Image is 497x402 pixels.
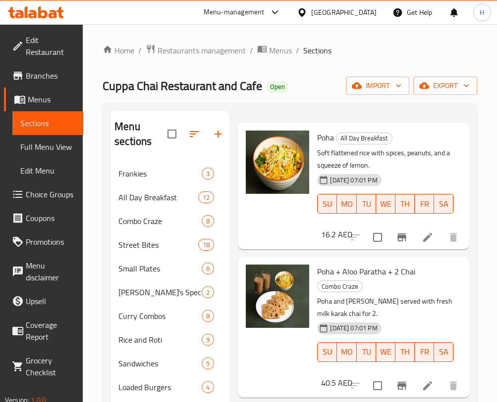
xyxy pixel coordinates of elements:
div: items [202,381,214,393]
span: WE [380,345,391,359]
li: / [250,45,253,56]
span: Edit Menu [20,165,75,177]
span: FR [419,345,430,359]
div: Combo Craze8 [110,209,230,233]
div: Frankies3 [110,162,230,185]
span: TH [399,197,411,211]
a: Branches [4,64,83,88]
span: All Day Breakfast [336,133,392,144]
img: Poha [246,131,309,194]
span: Menus [269,45,292,56]
a: Menus [4,88,83,111]
span: Coupons [26,212,75,224]
span: All Day Breakfast [118,191,198,203]
button: WE [376,342,395,362]
button: FR [415,342,434,362]
span: export [421,80,469,92]
div: Sandwiches5 [110,352,230,375]
span: Poha [317,130,334,145]
div: items [202,168,214,179]
a: Full Menu View [12,135,83,159]
span: Choice Groups [26,188,75,200]
a: Upsell [4,289,83,313]
span: Sandwiches [118,357,202,369]
a: Menu disclaimer [4,254,83,289]
div: Open [266,81,289,93]
div: [GEOGRAPHIC_DATA] [311,7,377,18]
button: export [413,77,477,95]
span: Street Bites [118,239,198,251]
div: Loaded Burgers4 [110,375,230,399]
span: 2 [202,288,214,297]
li: / [296,45,299,56]
span: MO [341,197,353,211]
span: MO [341,345,353,359]
a: Edit menu item [422,231,434,243]
a: Menus [257,44,292,57]
span: Menu disclaimer [26,260,75,283]
button: FR [415,194,434,214]
button: TU [357,342,376,362]
span: 5 [202,359,214,368]
span: 4 [202,383,214,392]
span: Combo Craze [118,215,202,227]
span: Small Plates [118,263,202,274]
span: Rice and Roti [118,334,202,346]
div: Curry Combos8 [110,304,230,328]
span: 6 [202,264,214,273]
span: Restaurants management [158,45,246,56]
button: Branch-specific-item [390,374,414,398]
span: 18 [199,240,214,250]
div: Small Plates6 [110,257,230,280]
span: [PERSON_NAME]'s Special [118,286,202,298]
button: TH [395,342,415,362]
div: Rice and Roti9 [110,328,230,352]
span: FR [419,197,430,211]
a: Home [103,45,134,56]
button: TH [395,194,415,214]
h6: 40.5 AED [321,376,352,390]
p: Poha and [PERSON_NAME] served with fresh milk karak chai for 2. [317,295,453,320]
div: All Day Breakfast12 [110,185,230,209]
span: 8 [202,312,214,321]
span: Full Menu View [20,141,75,153]
nav: breadcrumb [103,44,477,57]
span: Loaded Burgers [118,381,202,393]
a: Edit Menu [12,159,83,182]
span: H [480,7,484,18]
span: Select to update [367,375,388,396]
img: Poha + Aloo Paratha + 2 Chai [246,265,309,328]
p: Soft flattened rice with spices, peanuts, and a squeeze of lemon. [317,147,453,172]
span: 3 [202,169,214,179]
span: SU [322,197,333,211]
a: Coupons [4,206,83,230]
h2: Menu sections [114,119,167,149]
span: 9 [202,335,214,345]
span: Combo Craze [318,281,362,292]
div: Menu-management [204,6,265,18]
button: Branch-specific-item [390,225,414,249]
li: / [138,45,142,56]
div: Street Bites18 [110,233,230,257]
span: [DATE] 07:01 PM [326,323,381,333]
a: Promotions [4,230,83,254]
span: WE [380,197,391,211]
a: Sections [12,111,83,135]
span: [DATE] 07:01 PM [326,176,381,185]
div: All Day Breakfast [336,133,392,144]
a: Edit Restaurant [4,28,83,64]
span: Promotions [26,236,75,248]
button: WE [376,194,395,214]
span: TH [399,345,411,359]
span: Coverage Report [26,319,75,343]
a: Choice Groups [4,182,83,206]
span: TU [361,197,372,211]
button: SU [317,194,337,214]
span: Menus [28,93,75,105]
h2: Menu items [238,84,264,114]
button: SA [434,342,453,362]
span: Curry Combos [118,310,202,322]
span: SU [322,345,333,359]
a: Coverage Report [4,313,83,349]
span: Open [266,83,289,91]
